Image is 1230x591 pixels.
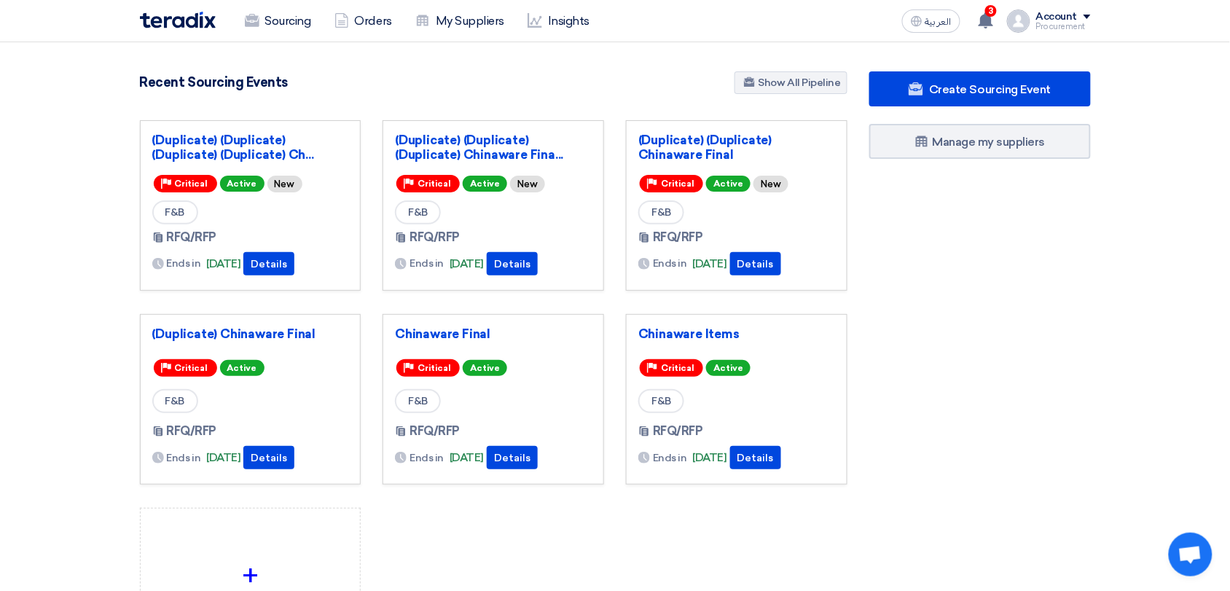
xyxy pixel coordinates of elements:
[450,450,484,466] span: [DATE]
[985,5,997,17] span: 3
[140,12,216,28] img: Teradix logo
[925,17,952,27] span: العربية
[638,200,684,224] span: F&B
[267,176,302,192] div: New
[516,5,601,37] a: Insights
[175,363,208,373] span: Critical
[167,450,201,466] span: Ends in
[735,71,847,94] a: Show All Pipeline
[653,423,703,440] span: RFQ/RFP
[395,326,592,341] a: Chinaware Final
[233,5,323,37] a: Sourcing
[395,200,441,224] span: F&B
[653,229,703,246] span: RFQ/RFP
[167,256,201,271] span: Ends in
[323,5,404,37] a: Orders
[152,200,198,224] span: F&B
[395,133,592,162] a: (Duplicate) (Duplicate) (Duplicate) Chinaware Fina...
[693,256,727,273] span: [DATE]
[638,326,835,341] a: Chinaware Items
[418,179,451,189] span: Critical
[706,176,751,192] span: Active
[220,176,265,192] span: Active
[152,326,349,341] a: (Duplicate) Chinaware Final
[220,360,265,376] span: Active
[418,363,451,373] span: Critical
[152,133,349,162] a: (Duplicate) (Duplicate) (Duplicate) (Duplicate) Ch...
[730,446,781,469] button: Details
[206,256,240,273] span: [DATE]
[206,450,240,466] span: [DATE]
[152,389,198,413] span: F&B
[487,446,538,469] button: Details
[450,256,484,273] span: [DATE]
[1169,533,1213,576] a: Open chat
[653,256,687,271] span: Ends in
[487,252,538,275] button: Details
[395,389,441,413] span: F&B
[410,229,460,246] span: RFQ/RFP
[653,450,687,466] span: Ends in
[753,176,788,192] div: New
[410,450,444,466] span: Ends in
[638,133,835,162] a: (Duplicate) (Duplicate) Chinaware Final
[730,252,781,275] button: Details
[463,360,507,376] span: Active
[140,74,288,90] h4: Recent Sourcing Events
[404,5,516,37] a: My Suppliers
[693,450,727,466] span: [DATE]
[661,179,694,189] span: Critical
[463,176,507,192] span: Active
[167,229,217,246] span: RFQ/RFP
[1007,9,1030,33] img: profile_test.png
[1036,23,1091,31] div: Procurement
[410,423,460,440] span: RFQ/RFP
[410,256,444,271] span: Ends in
[638,389,684,413] span: F&B
[661,363,694,373] span: Critical
[510,176,545,192] div: New
[243,446,294,469] button: Details
[167,423,217,440] span: RFQ/RFP
[243,252,294,275] button: Details
[869,124,1091,159] a: Manage my suppliers
[929,82,1051,96] span: Create Sourcing Event
[175,179,208,189] span: Critical
[902,9,960,33] button: العربية
[706,360,751,376] span: Active
[1036,11,1078,23] div: Account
